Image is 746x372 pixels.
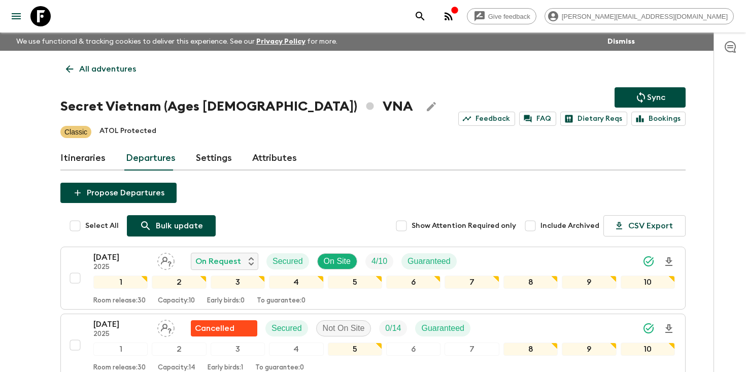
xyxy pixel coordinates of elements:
[269,276,323,289] div: 4
[556,13,733,20] span: [PERSON_NAME][EMAIL_ADDRESS][DOMAIN_NAME]
[385,322,401,334] p: 0 / 14
[93,297,146,305] p: Room release: 30
[158,364,195,372] p: Capacity: 14
[621,276,675,289] div: 10
[196,146,232,171] a: Settings
[445,276,499,289] div: 7
[93,343,148,356] div: 1
[85,221,119,231] span: Select All
[663,256,675,268] svg: Download Onboarding
[408,255,451,267] p: Guaranteed
[252,146,297,171] a: Attributes
[503,343,558,356] div: 8
[621,343,675,356] div: 10
[93,330,149,339] p: 2025
[99,126,156,138] p: ATOL Protected
[256,38,306,45] a: Privacy Policy
[421,322,464,334] p: Guaranteed
[410,6,430,26] button: search adventures
[152,276,206,289] div: 2
[195,255,241,267] p: On Request
[324,255,351,267] p: On Site
[93,276,148,289] div: 1
[211,276,265,289] div: 3
[273,255,303,267] p: Secured
[421,96,442,117] button: Edit Adventure Title
[157,323,175,331] span: Assign pack leader
[615,87,686,108] button: Sync adventure departures to the booking engine
[12,32,342,51] p: We use functional & tracking cookies to deliver this experience. See our for more.
[663,323,675,335] svg: Download Onboarding
[93,318,149,330] p: [DATE]
[562,343,616,356] div: 9
[93,263,149,272] p: 2025
[503,276,558,289] div: 8
[328,276,382,289] div: 5
[266,253,309,269] div: Secured
[60,146,106,171] a: Itineraries
[93,251,149,263] p: [DATE]
[60,59,142,79] a: All adventures
[60,183,177,203] button: Propose Departures
[647,91,665,104] p: Sync
[317,253,357,269] div: On Site
[371,255,387,267] p: 4 / 10
[158,297,195,305] p: Capacity: 10
[603,215,686,236] button: CSV Export
[255,364,304,372] p: To guarantee: 0
[272,322,302,334] p: Secured
[208,364,243,372] p: Early birds: 1
[642,255,655,267] svg: Synced Successfully
[631,112,686,126] a: Bookings
[540,221,599,231] span: Include Archived
[195,322,234,334] p: Cancelled
[562,276,616,289] div: 9
[152,343,206,356] div: 2
[445,343,499,356] div: 7
[560,112,627,126] a: Dietary Reqs
[519,112,556,126] a: FAQ
[191,320,257,336] div: Flash Pack cancellation
[157,256,175,264] span: Assign pack leader
[316,320,371,336] div: Not On Site
[642,322,655,334] svg: Synced Successfully
[257,297,306,305] p: To guarantee: 0
[323,322,365,334] p: Not On Site
[156,220,203,232] p: Bulk update
[328,343,382,356] div: 5
[269,343,323,356] div: 4
[60,247,686,310] button: [DATE]2025Assign pack leaderOn RequestSecuredOn SiteTrip FillGuaranteed12345678910Room release:30...
[545,8,734,24] div: [PERSON_NAME][EMAIL_ADDRESS][DOMAIN_NAME]
[64,127,87,137] p: Classic
[458,112,515,126] a: Feedback
[127,215,216,236] a: Bulk update
[79,63,136,75] p: All adventures
[60,96,413,117] h1: Secret Vietnam (Ages [DEMOGRAPHIC_DATA]) VNA
[386,276,440,289] div: 6
[386,343,440,356] div: 6
[211,343,265,356] div: 3
[265,320,308,336] div: Secured
[467,8,536,24] a: Give feedback
[412,221,516,231] span: Show Attention Required only
[93,364,146,372] p: Room release: 30
[126,146,176,171] a: Departures
[379,320,407,336] div: Trip Fill
[6,6,26,26] button: menu
[207,297,245,305] p: Early birds: 0
[605,35,637,49] button: Dismiss
[483,13,536,20] span: Give feedback
[365,253,393,269] div: Trip Fill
